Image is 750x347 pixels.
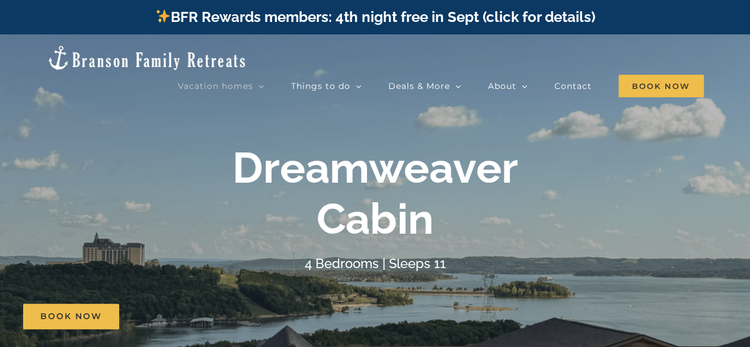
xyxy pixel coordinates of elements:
[554,74,592,98] a: Contact
[291,74,362,98] a: Things to do
[40,311,102,321] span: Book Now
[618,75,704,97] span: Book Now
[488,74,528,98] a: About
[488,82,516,90] span: About
[388,74,461,98] a: Deals & More
[291,82,350,90] span: Things to do
[23,304,119,329] a: Book Now
[178,74,264,98] a: Vacation homes
[155,8,595,26] a: BFR Rewards members: 4th night free in Sept (click for details)
[46,44,247,71] img: Branson Family Retreats Logo
[388,82,450,90] span: Deals & More
[156,9,170,23] img: ✨
[178,74,704,98] nav: Main Menu
[305,256,446,271] h4: 4 Bedrooms | Sleeps 11
[178,82,253,90] span: Vacation homes
[554,82,592,90] span: Contact
[232,142,518,244] b: Dreamweaver Cabin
